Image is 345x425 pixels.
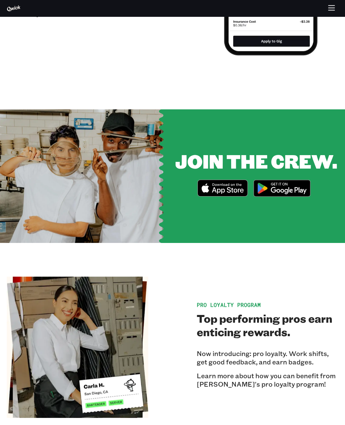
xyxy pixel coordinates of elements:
[249,176,315,201] img: Get it on Google Play
[197,180,248,199] a: Download on the App Store
[197,371,338,388] p: Learn more about how you can benefit from [PERSON_NAME]'s pro loyalty program!
[197,312,338,339] h2: Top performing pros earn enticing rewards.
[175,148,337,174] span: JOIN THE CREW.
[197,301,261,308] span: Pro Loyalty Program
[197,349,338,366] p: Now introducing: pro loyalty. Work shifts, get good feedback, and earn badges.
[7,277,148,418] img: pro loyalty benefits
